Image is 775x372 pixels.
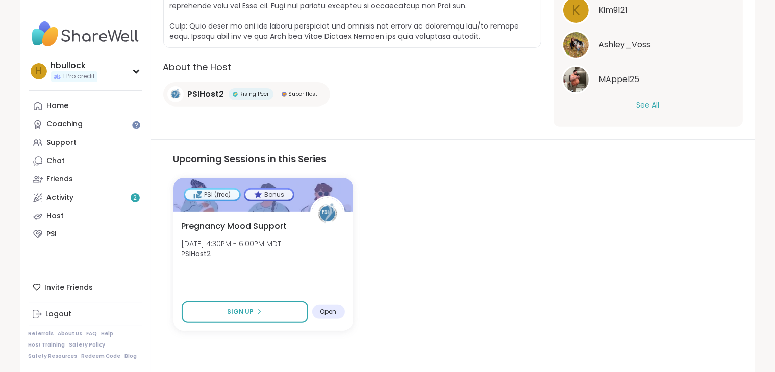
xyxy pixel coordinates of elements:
a: Redeem Code [82,353,121,360]
span: Sign Up [228,307,254,316]
a: Host Training [29,341,65,349]
a: About Us [58,330,83,337]
a: Blog [125,353,137,360]
h3: Upcoming Sessions in this Series [173,152,733,166]
a: Home [29,97,142,115]
a: Help [102,330,114,337]
a: Coaching [29,115,142,134]
span: PSIHost2 [188,88,224,100]
a: Ashley_VossAshley_Voss [562,31,735,59]
span: 2 [133,194,137,202]
span: Super Host [289,90,318,98]
div: Friends [47,174,73,184]
span: MAppel25 [598,73,639,86]
span: Ashley_Voss [598,39,651,51]
img: Super Host [282,92,287,97]
a: MAppel25MAppel25 [562,65,735,94]
span: Pregnancy Mood Support [182,220,287,232]
div: Support [47,138,77,148]
a: Chat [29,152,142,170]
div: Home [47,101,69,111]
img: PSIHost2 [312,198,343,229]
img: Rising Peer [233,92,238,97]
a: PSIHost2PSIHost2Rising PeerRising PeerSuper HostSuper Host [163,82,330,107]
div: hbullock [51,60,97,71]
a: FAQ [87,330,97,337]
a: Safety Resources [29,353,78,360]
a: Safety Policy [69,341,106,349]
span: [DATE] 4:30PM - 6:00PM MDT [182,238,282,249]
div: Host [47,211,64,221]
a: Activity2 [29,189,142,207]
div: Logout [46,309,72,320]
div: Bonus [245,190,293,200]
h2: About the Host [163,60,541,74]
div: Chat [47,156,65,166]
button: Sign Up [182,301,308,323]
img: PSIHost2 [167,86,184,102]
div: Invite Friends [29,278,142,297]
span: Rising Peer [240,90,269,98]
a: Host [29,207,142,225]
a: Referrals [29,330,54,337]
a: Support [29,134,142,152]
div: Coaching [47,119,83,129]
button: See All [637,100,660,111]
a: Logout [29,305,142,324]
b: PSIHost2 [182,249,211,259]
img: MAppel25 [563,67,589,92]
span: Open [320,308,337,316]
iframe: Spotlight [132,121,140,129]
div: PSI [47,229,57,240]
img: ShareWell Nav Logo [29,16,142,52]
span: Kim9121 [598,4,628,16]
div: Activity [47,193,74,203]
span: 1 Pro credit [63,72,95,81]
a: Friends [29,170,142,189]
span: h [36,65,41,78]
div: PSI (free) [185,190,239,200]
img: Ashley_Voss [563,32,589,58]
a: PSI [29,225,142,244]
